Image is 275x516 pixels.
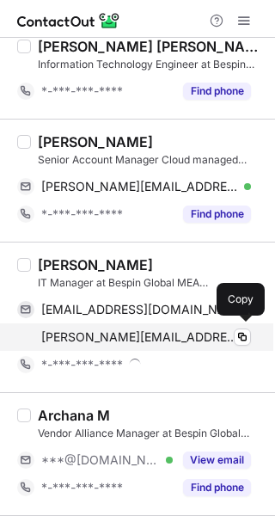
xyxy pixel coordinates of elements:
button: Reveal Button [183,83,251,100]
div: Senior Account Manager Cloud managed Services at Bespin Global MEA ([GEOGRAPHIC_DATA]) an e& ente... [38,152,265,168]
div: Archana M [38,407,110,424]
span: [PERSON_NAME][EMAIL_ADDRESS][DOMAIN_NAME] [41,329,238,345]
div: IT Manager at Bespin Global MEA ([GEOGRAPHIC_DATA]) [38,275,265,291]
span: [PERSON_NAME][EMAIL_ADDRESS][DOMAIN_NAME] [41,179,238,194]
button: Reveal Button [183,206,251,223]
button: Reveal Button [183,451,251,469]
div: Information Technology Engineer at Bespin Global MEA ([GEOGRAPHIC_DATA]) [38,57,265,72]
div: [PERSON_NAME] [38,133,153,150]
div: [PERSON_NAME] [38,256,153,273]
div: [PERSON_NAME] [PERSON_NAME] [38,38,265,55]
div: Vendor Alliance Manager at Bespin Global MEA, an e& enterprise Company [38,426,265,441]
button: Reveal Button [183,479,251,496]
span: ***@[DOMAIN_NAME] [41,452,160,468]
span: [EMAIL_ADDRESS][DOMAIN_NAME] [41,302,238,317]
img: ContactOut v5.3.10 [17,10,120,31]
